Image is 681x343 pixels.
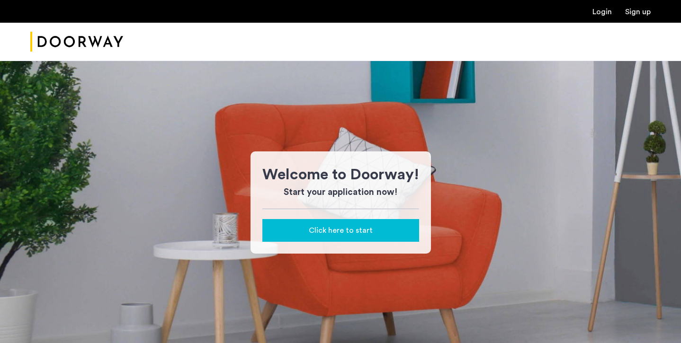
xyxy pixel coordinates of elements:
a: Cazamio Logo [30,24,123,60]
a: Registration [625,8,651,16]
h1: Welcome to Doorway! [262,163,419,186]
a: Login [592,8,612,16]
h3: Start your application now! [262,186,419,199]
span: Click here to start [309,225,373,236]
img: logo [30,24,123,60]
button: button [262,219,419,242]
